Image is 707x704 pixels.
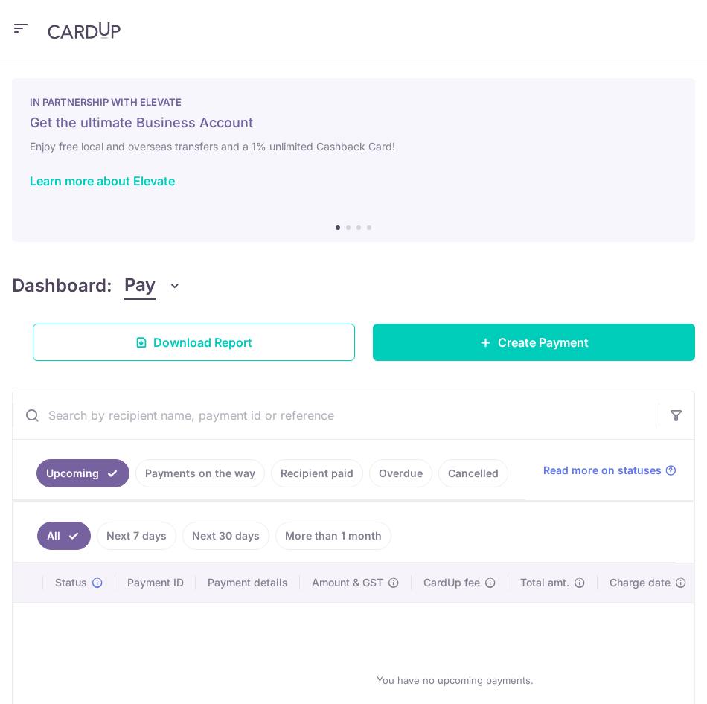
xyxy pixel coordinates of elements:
a: Cancelled [438,459,508,487]
h6: Enjoy free local and overseas transfers and a 1% unlimited Cashback Card! [30,138,677,156]
a: More than 1 month [275,522,391,550]
a: All [37,522,91,550]
button: Pay [124,272,182,300]
a: Read more on statuses [543,463,676,478]
span: CardUp fee [423,575,480,590]
a: Create Payment [373,324,695,361]
a: Download Report [33,324,355,361]
span: Read more on statuses [543,463,662,478]
span: Download Report [153,333,252,351]
span: Status [55,575,87,590]
h5: Get the ultimate Business Account [30,114,677,132]
a: Overdue [369,459,432,487]
th: Payment ID [115,563,196,602]
img: CardUp [48,22,121,39]
input: Search by recipient name, payment id or reference [13,391,659,439]
a: Recipient paid [271,459,363,487]
span: Pay [124,272,156,300]
p: IN PARTNERSHIP WITH ELEVATE [30,96,677,108]
a: Next 7 days [97,522,176,550]
a: Learn more about Elevate [30,173,175,188]
span: Amount & GST [312,575,383,590]
a: Payments on the way [135,459,265,487]
iframe: Opens a widget where you can find more information [612,659,692,697]
span: Charge date [610,575,671,590]
h4: Dashboard: [12,272,112,299]
span: Create Payment [498,333,589,351]
a: Next 30 days [182,522,269,550]
span: Total amt. [520,575,569,590]
a: Upcoming [36,459,129,487]
th: Payment details [196,563,300,602]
